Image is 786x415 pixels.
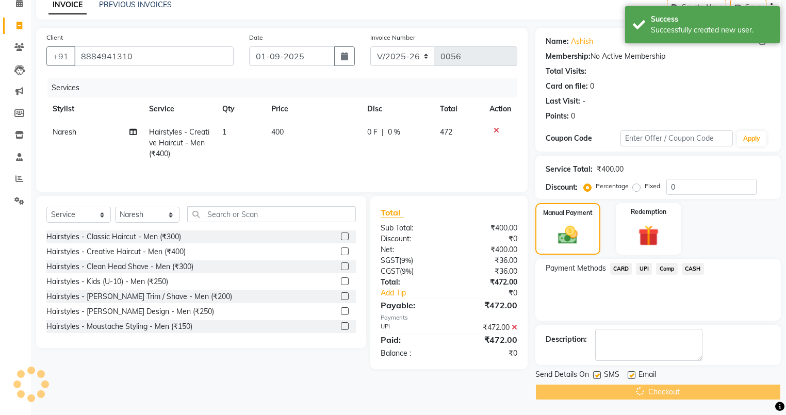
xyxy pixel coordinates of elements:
div: Net: [373,244,449,255]
span: Payment Methods [546,263,606,274]
div: - [582,96,585,107]
div: ₹472.00 [449,334,525,346]
span: 1 [222,127,226,137]
label: Redemption [631,207,666,217]
div: ₹36.00 [449,255,525,266]
div: 0 [590,81,594,92]
label: Manual Payment [543,208,593,218]
span: Email [638,369,656,382]
div: ₹400.00 [449,244,525,255]
span: CGST [381,267,400,276]
img: _gift.svg [632,223,665,248]
div: ₹472.00 [449,322,525,333]
div: ₹472.00 [449,299,525,311]
div: Success [651,14,772,25]
div: Payments [381,313,517,322]
div: ₹472.00 [449,277,525,288]
div: Total: [373,277,449,288]
span: UPI [636,263,652,275]
input: Enter Offer / Coupon Code [620,130,733,146]
div: Total Visits: [546,66,586,77]
th: Total [434,97,483,121]
span: 472 [440,127,452,137]
span: | [382,127,384,138]
div: Hairstyles - Moustache Styling - Men (₹150) [46,321,192,332]
label: Fixed [645,181,660,191]
div: Successfully created new user. [651,25,772,36]
div: Last Visit: [546,96,580,107]
label: Invoice Number [370,33,415,42]
div: UPI [373,322,449,333]
th: Disc [361,97,434,121]
div: ₹0 [449,234,525,244]
div: Service Total: [546,164,593,175]
div: Hairstyles - Kids (U-10) - Men (₹250) [46,276,168,287]
div: Discount: [373,234,449,244]
div: ₹0 [449,348,525,359]
div: Balance : [373,348,449,359]
div: Sub Total: [373,223,449,234]
label: Percentage [596,181,629,191]
span: 9% [401,256,411,264]
th: Action [483,97,517,121]
div: Hairstyles - Clean Head Shave - Men (₹300) [46,261,193,272]
div: ₹400.00 [597,164,624,175]
div: ₹36.00 [449,266,525,277]
label: Client [46,33,63,42]
div: Services [47,78,525,97]
div: ( ) [373,266,449,277]
button: Apply [737,131,766,146]
div: Card on file: [546,81,588,92]
th: Qty [216,97,265,121]
span: SMS [604,369,619,382]
span: SGST [381,256,399,265]
span: Hairstyles - Creative Haircut - Men (₹400) [149,127,209,158]
button: +91 [46,46,75,66]
div: ( ) [373,255,449,266]
div: 0 [571,111,575,122]
span: 9% [402,267,412,275]
div: Payable: [373,299,449,311]
div: Membership: [546,51,591,62]
div: Coupon Code [546,133,620,144]
th: Service [143,97,216,121]
div: Paid: [373,334,449,346]
span: Send Details On [535,369,589,382]
div: Discount: [546,182,578,193]
span: Comp [656,263,678,275]
th: Price [265,97,361,121]
input: Search or Scan [187,206,356,222]
div: ₹0 [462,288,525,298]
div: ₹400.00 [449,223,525,234]
div: Hairstyles - [PERSON_NAME] Design - Men (₹250) [46,306,214,317]
div: Points: [546,111,569,122]
img: _cash.svg [552,224,584,246]
span: CARD [610,263,632,275]
span: 0 F [367,127,378,138]
span: 0 % [388,127,400,138]
div: Description: [546,334,587,345]
div: Hairstyles - [PERSON_NAME] Trim / Shave - Men (₹200) [46,291,232,302]
span: CASH [682,263,704,275]
a: Add Tip [373,288,462,298]
span: 400 [271,127,284,137]
input: Search by Name/Mobile/Email/Code [74,46,234,66]
div: Hairstyles - Classic Haircut - Men (₹300) [46,231,181,242]
span: Total [381,207,404,218]
div: Hairstyles - Creative Haircut - Men (₹400) [46,246,186,257]
th: Stylist [46,97,143,121]
a: Ashish [571,36,593,47]
div: No Active Membership [546,51,771,62]
span: Naresh [53,127,76,137]
div: Name: [546,36,569,47]
label: Date [249,33,263,42]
